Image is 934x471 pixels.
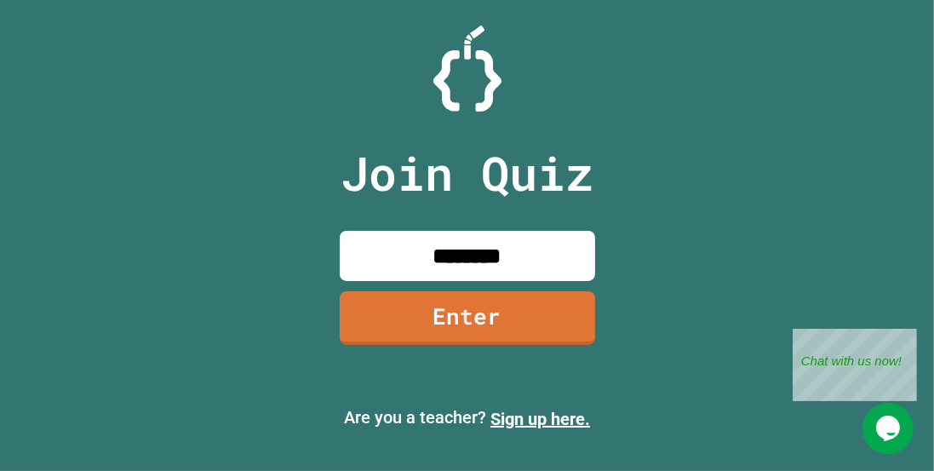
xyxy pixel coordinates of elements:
[490,409,590,429] a: Sign up here.
[341,138,593,209] p: Join Quiz
[340,291,595,345] a: Enter
[433,26,501,112] img: Logo.svg
[862,403,917,454] iframe: chat widget
[793,329,917,401] iframe: chat widget
[14,405,920,432] p: Are you a teacher?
